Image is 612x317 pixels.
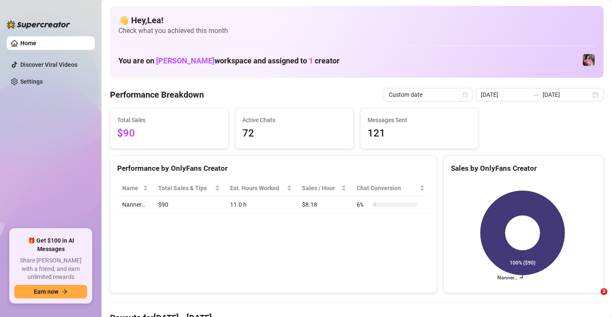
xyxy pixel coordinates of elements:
span: 🎁 Get $100 in AI Messages [14,237,87,253]
div: Est. Hours Worked [230,183,285,193]
input: Start date [481,90,529,99]
img: Nanner [583,54,595,66]
span: [PERSON_NAME] [156,56,214,65]
iframe: Intercom live chat [583,288,604,309]
span: 121 [368,126,472,142]
span: Total Sales [117,115,221,125]
span: Sales / Hour [302,183,340,193]
div: Performance by OnlyFans Creator [117,163,430,174]
a: Settings [20,78,43,85]
img: logo-BBDzfeDw.svg [7,20,70,29]
span: $90 [117,126,221,142]
td: 11.0 h [225,197,297,213]
span: 72 [242,126,346,142]
td: $8.18 [297,197,351,213]
span: 2 [601,288,607,295]
th: Total Sales & Tips [153,180,225,197]
span: Active Chats [242,115,346,125]
span: calendar [463,92,468,97]
span: Check what you achieved this month [118,26,595,36]
span: arrow-right [62,289,68,295]
h4: Performance Breakdown [110,89,204,101]
span: Custom date [389,88,467,101]
a: Home [20,40,36,46]
a: Discover Viral Videos [20,61,77,68]
span: Earn now [34,288,58,295]
span: Messages Sent [368,115,472,125]
div: Sales by OnlyFans Creator [451,163,596,174]
th: Name [117,180,153,197]
text: Nanner… [497,275,517,281]
td: $90 [153,197,225,213]
span: swap-right [532,91,539,98]
h4: 👋 Hey, Lea ! [118,14,595,26]
th: Sales / Hour [297,180,351,197]
span: Share [PERSON_NAME] with a friend, and earn unlimited rewards [14,257,87,281]
input: End date [543,90,591,99]
span: Chat Conversion [357,183,418,193]
span: 1 [309,56,313,65]
span: 6 % [357,200,370,209]
th: Chat Conversion [351,180,430,197]
span: Name [122,183,141,193]
td: Nanner… [117,197,153,213]
button: Earn nowarrow-right [14,285,87,298]
h1: You are on workspace and assigned to creator [118,56,340,66]
span: to [532,91,539,98]
span: Total Sales & Tips [158,183,213,193]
